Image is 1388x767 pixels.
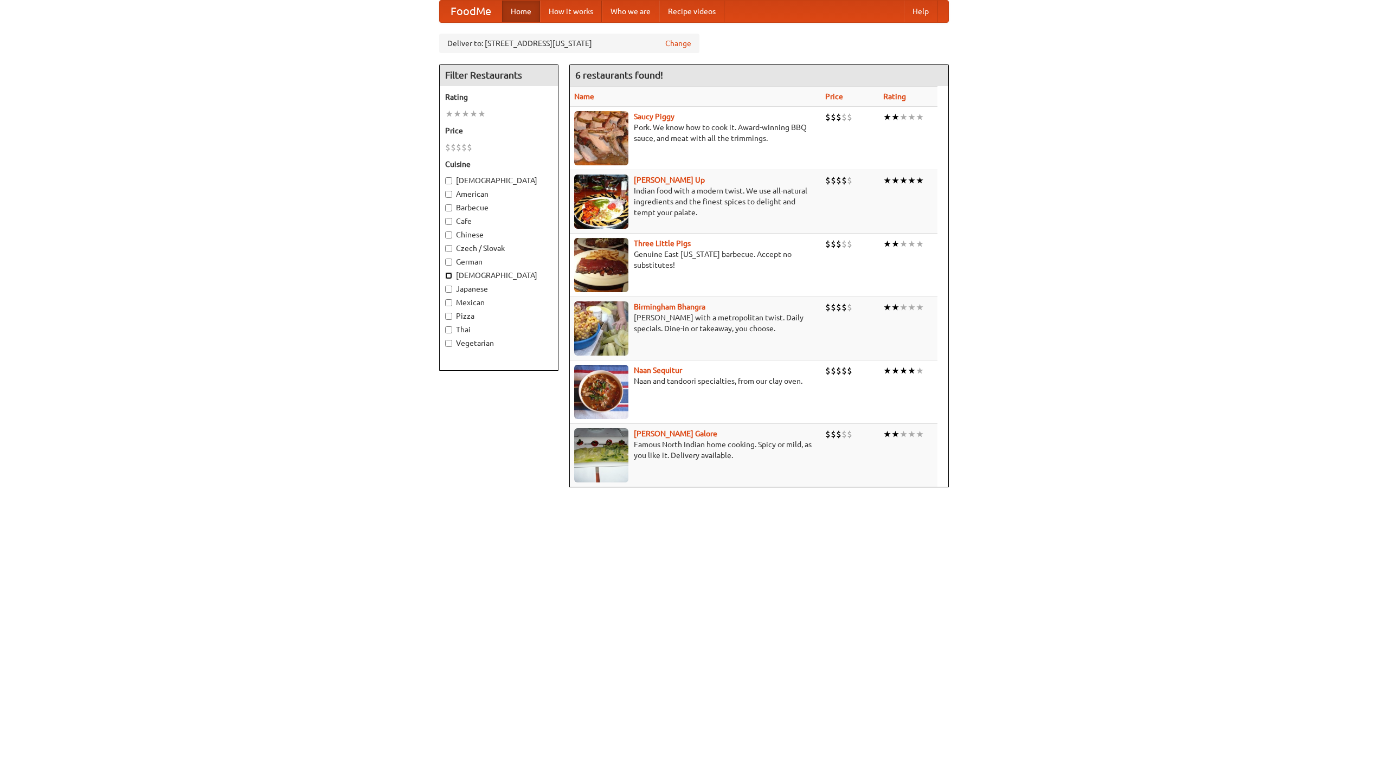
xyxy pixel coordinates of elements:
[445,92,552,102] h5: Rating
[831,175,836,186] li: $
[836,365,841,377] li: $
[574,249,817,270] p: Genuine East [US_STATE] barbecue. Accept no substitutes!
[916,365,924,377] li: ★
[841,238,847,250] li: $
[445,229,552,240] label: Chinese
[891,365,899,377] li: ★
[841,428,847,440] li: $
[891,175,899,186] li: ★
[899,301,908,313] li: ★
[445,189,552,199] label: American
[634,112,674,121] a: Saucy Piggy
[634,429,717,438] a: [PERSON_NAME] Galore
[574,301,628,356] img: bhangra.jpg
[440,65,558,86] h4: Filter Restaurants
[899,111,908,123] li: ★
[891,301,899,313] li: ★
[825,175,831,186] li: $
[836,238,841,250] li: $
[445,245,452,252] input: Czech / Slovak
[445,141,451,153] li: $
[891,428,899,440] li: ★
[575,70,663,80] ng-pluralize: 6 restaurants found!
[445,272,452,279] input: [DEMOGRAPHIC_DATA]
[445,177,452,184] input: [DEMOGRAPHIC_DATA]
[836,301,841,313] li: $
[445,204,452,211] input: Barbecue
[916,238,924,250] li: ★
[445,243,552,254] label: Czech / Slovak
[825,428,831,440] li: $
[451,141,456,153] li: $
[916,111,924,123] li: ★
[825,92,843,101] a: Price
[883,365,891,377] li: ★
[908,301,916,313] li: ★
[908,365,916,377] li: ★
[445,175,552,186] label: [DEMOGRAPHIC_DATA]
[445,297,552,308] label: Mexican
[841,111,847,123] li: $
[445,231,452,239] input: Chinese
[602,1,659,22] a: Who we are
[574,111,628,165] img: saucy.jpg
[445,218,452,225] input: Cafe
[445,259,452,266] input: German
[831,365,836,377] li: $
[478,108,486,120] li: ★
[825,365,831,377] li: $
[847,111,852,123] li: $
[445,125,552,136] h5: Price
[445,202,552,213] label: Barbecue
[836,111,841,123] li: $
[574,238,628,292] img: littlepigs.jpg
[891,238,899,250] li: ★
[445,283,552,294] label: Japanese
[467,141,472,153] li: $
[445,286,452,293] input: Japanese
[883,301,891,313] li: ★
[665,38,691,49] a: Change
[445,299,452,306] input: Mexican
[841,301,847,313] li: $
[445,108,453,120] li: ★
[883,111,891,123] li: ★
[847,175,852,186] li: $
[634,239,691,248] a: Three Little Pigs
[574,376,817,386] p: Naan and tandoori specialties, from our clay oven.
[908,238,916,250] li: ★
[574,122,817,144] p: Pork. We know how to cook it. Award-winning BBQ sauce, and meat with all the trimmings.
[841,365,847,377] li: $
[836,428,841,440] li: $
[574,312,817,334] p: [PERSON_NAME] with a metropolitan twist. Daily specials. Dine-in or takeaway, you choose.
[445,326,452,333] input: Thai
[445,313,452,320] input: Pizza
[899,365,908,377] li: ★
[908,428,916,440] li: ★
[461,141,467,153] li: $
[445,324,552,335] label: Thai
[825,111,831,123] li: $
[916,428,924,440] li: ★
[445,340,452,347] input: Vegetarian
[445,311,552,321] label: Pizza
[439,34,699,53] div: Deliver to: [STREET_ADDRESS][US_STATE]
[831,301,836,313] li: $
[574,439,817,461] p: Famous North Indian home cooking. Spicy or mild, as you like it. Delivery available.
[891,111,899,123] li: ★
[634,366,682,375] a: Naan Sequitur
[831,111,836,123] li: $
[841,175,847,186] li: $
[445,270,552,281] label: [DEMOGRAPHIC_DATA]
[825,238,831,250] li: $
[836,175,841,186] li: $
[540,1,602,22] a: How it works
[445,256,552,267] label: German
[445,191,452,198] input: American
[831,428,836,440] li: $
[634,176,705,184] a: [PERSON_NAME] Up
